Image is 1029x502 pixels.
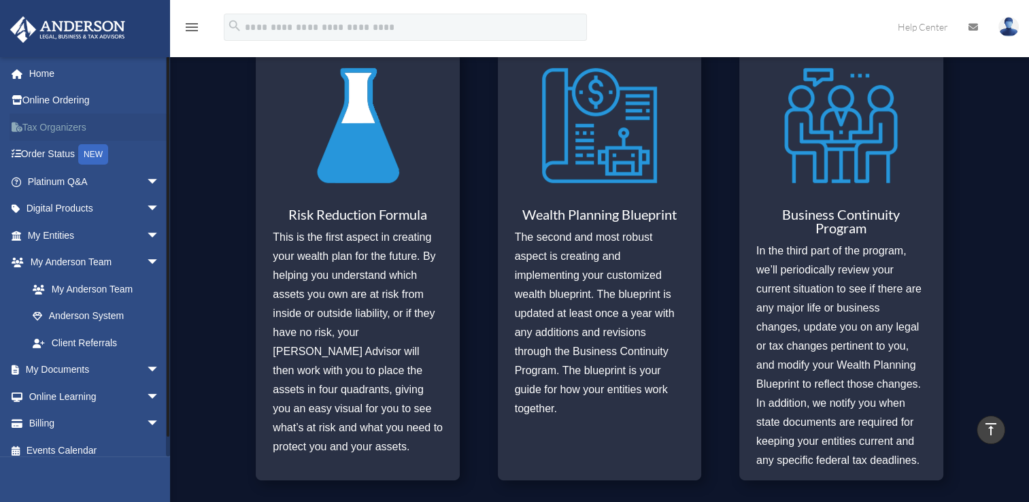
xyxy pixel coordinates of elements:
[146,222,173,250] span: arrow_drop_down
[783,59,898,192] img: Business Continuity Program
[10,60,180,87] a: Home
[78,144,108,165] div: NEW
[184,24,200,35] a: menu
[756,241,926,470] p: In the third part of the program, we’ll periodically review your current situation to see if ther...
[983,421,999,437] i: vertical_align_top
[301,59,416,192] img: Risk Reduction Formula
[10,249,180,276] a: My Anderson Teamarrow_drop_down
[10,195,180,222] a: Digital Productsarrow_drop_down
[10,114,180,141] a: Tax Organizers
[146,195,173,223] span: arrow_drop_down
[10,222,180,249] a: My Entitiesarrow_drop_down
[146,168,173,196] span: arrow_drop_down
[515,207,685,228] h3: Wealth Planning Blueprint
[146,356,173,384] span: arrow_drop_down
[19,275,180,303] a: My Anderson Team
[977,416,1005,444] a: vertical_align_top
[146,410,173,438] span: arrow_drop_down
[227,18,242,33] i: search
[273,207,443,228] h3: Risk Reduction Formula
[10,87,180,114] a: Online Ordering
[10,168,180,195] a: Platinum Q&Aarrow_drop_down
[515,228,685,418] p: The second and most robust aspect is creating and implementing your customized wealth blueprint. ...
[10,356,180,384] a: My Documentsarrow_drop_down
[6,16,129,43] img: Anderson Advisors Platinum Portal
[542,59,657,192] img: Wealth Planning Blueprint
[10,383,180,410] a: Online Learningarrow_drop_down
[998,17,1019,37] img: User Pic
[10,410,180,437] a: Billingarrow_drop_down
[273,228,443,456] p: This is the first aspect in creating your wealth plan for the future. By helping you understand w...
[184,19,200,35] i: menu
[146,383,173,411] span: arrow_drop_down
[756,207,926,241] h3: Business Continuity Program
[146,249,173,277] span: arrow_drop_down
[19,329,180,356] a: Client Referrals
[19,303,173,330] a: Anderson System
[10,141,180,169] a: Order StatusNEW
[10,437,180,464] a: Events Calendar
